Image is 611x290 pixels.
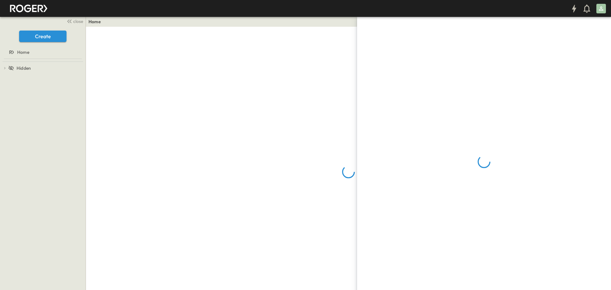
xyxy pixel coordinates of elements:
[19,31,67,42] button: Create
[17,65,31,71] span: Hidden
[88,18,101,25] a: Home
[73,18,83,25] span: close
[17,49,29,55] span: Home
[88,18,105,25] nav: breadcrumbs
